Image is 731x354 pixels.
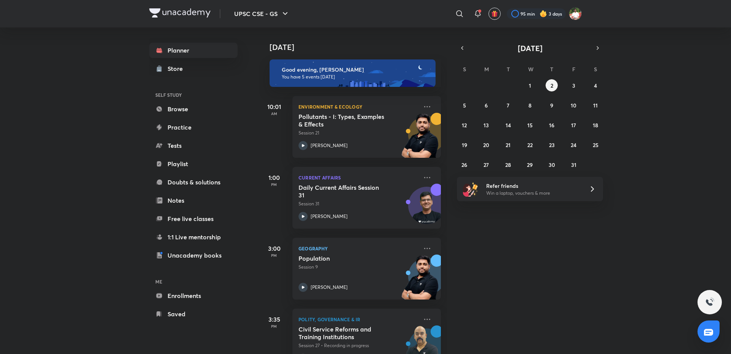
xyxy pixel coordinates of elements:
[149,120,238,135] a: Practice
[480,119,492,131] button: October 13, 2025
[458,99,471,111] button: October 5, 2025
[461,161,467,168] abbr: October 26, 2025
[568,79,580,91] button: October 3, 2025
[298,264,418,271] p: Session 9
[399,255,441,307] img: unacademy
[507,66,510,73] abbr: Tuesday
[589,139,602,151] button: October 25, 2025
[571,102,576,109] abbr: October 10, 2025
[705,298,714,307] img: ttu
[409,191,445,227] img: Avatar
[524,159,536,171] button: October 29, 2025
[298,342,418,349] p: Session 27 • Recording in progress
[259,173,289,182] h5: 1:00
[485,102,488,109] abbr: October 6, 2025
[462,141,467,149] abbr: October 19, 2025
[270,59,436,87] img: evening
[149,61,238,76] a: Store
[593,102,598,109] abbr: October 11, 2025
[259,111,289,116] p: AM
[502,139,514,151] button: October 21, 2025
[549,141,555,149] abbr: October 23, 2025
[502,119,514,131] button: October 14, 2025
[568,139,580,151] button: October 24, 2025
[568,99,580,111] button: October 10, 2025
[298,325,393,341] h5: Civil Service Reforms and Training Institutions
[298,102,418,111] p: Environment & Ecology
[168,64,187,73] div: Store
[571,122,576,129] abbr: October 17, 2025
[594,66,597,73] abbr: Saturday
[518,43,543,53] span: [DATE]
[571,161,576,168] abbr: October 31, 2025
[270,43,448,52] h4: [DATE]
[149,43,238,58] a: Planner
[524,119,536,131] button: October 15, 2025
[546,119,558,131] button: October 16, 2025
[546,79,558,91] button: October 2, 2025
[507,102,509,109] abbr: October 7, 2025
[311,284,348,291] p: [PERSON_NAME]
[399,113,441,165] img: unacademy
[282,66,429,73] h6: Good evening, [PERSON_NAME]
[149,288,238,303] a: Enrollments
[506,122,511,129] abbr: October 14, 2025
[149,8,211,18] img: Company Logo
[502,99,514,111] button: October 7, 2025
[484,66,489,73] abbr: Monday
[502,159,514,171] button: October 28, 2025
[458,119,471,131] button: October 12, 2025
[589,119,602,131] button: October 18, 2025
[568,119,580,131] button: October 17, 2025
[572,66,575,73] abbr: Friday
[298,200,418,207] p: Session 31
[593,141,599,149] abbr: October 25, 2025
[298,244,418,253] p: Geography
[259,315,289,324] h5: 3:35
[480,139,492,151] button: October 20, 2025
[458,159,471,171] button: October 26, 2025
[259,244,289,253] h5: 3:00
[569,7,582,20] img: Shashank Soni
[488,8,501,20] button: avatar
[463,66,466,73] abbr: Sunday
[486,190,580,197] p: Win a laptop, vouchers & more
[549,122,554,129] abbr: October 16, 2025
[528,102,531,109] abbr: October 8, 2025
[527,141,533,149] abbr: October 22, 2025
[549,161,555,168] abbr: October 30, 2025
[149,275,238,288] h6: ME
[524,139,536,151] button: October 22, 2025
[149,156,238,171] a: Playlist
[484,161,489,168] abbr: October 27, 2025
[484,122,489,129] abbr: October 13, 2025
[550,102,553,109] abbr: October 9, 2025
[505,161,511,168] abbr: October 28, 2025
[527,161,533,168] abbr: October 29, 2025
[594,82,597,89] abbr: October 4, 2025
[298,315,418,324] p: Polity, Governance & IR
[524,79,536,91] button: October 1, 2025
[528,66,533,73] abbr: Wednesday
[298,255,393,262] h5: Population
[259,182,289,187] p: PM
[506,141,511,149] abbr: October 21, 2025
[282,74,429,80] p: You have 5 events [DATE]
[546,159,558,171] button: October 30, 2025
[462,122,467,129] abbr: October 12, 2025
[458,139,471,151] button: October 19, 2025
[546,139,558,151] button: October 23, 2025
[149,306,238,322] a: Saved
[491,10,498,17] img: avatar
[149,88,238,101] h6: SELF STUDY
[149,101,238,117] a: Browse
[259,102,289,111] h5: 10:01
[149,193,238,208] a: Notes
[149,229,238,245] a: 1:1 Live mentorship
[259,253,289,258] p: PM
[486,182,580,190] h6: Refer friends
[571,141,576,149] abbr: October 24, 2025
[572,82,575,89] abbr: October 3, 2025
[480,99,492,111] button: October 6, 2025
[149,248,238,263] a: Unacademy books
